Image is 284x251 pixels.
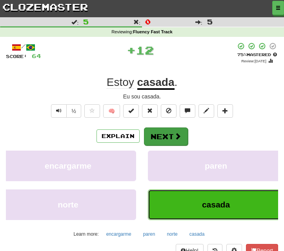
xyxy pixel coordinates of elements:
span: 64 [32,53,41,59]
span: . [175,76,178,88]
span: : [71,19,78,25]
strong: Fluency Fast Track [133,29,173,34]
span: casada [202,200,230,209]
span: + [127,42,136,58]
button: Discuss sentence (alt+u) [180,104,195,118]
button: Ignore sentence (alt+i) [161,104,177,118]
div: Eu sou casada. [6,93,278,100]
button: Play sentence audio (ctl+space) [51,104,67,118]
button: Reset to 0% Mastered (alt+r) [142,104,158,118]
span: 5 [83,18,89,25]
small: Review: [DATE] [241,59,266,63]
span: : [195,19,202,25]
button: Next [144,127,188,146]
button: paren [139,228,160,240]
button: 🧠 [103,104,120,118]
div: Mastered [236,52,278,57]
div: / [6,42,41,52]
span: 5 [207,18,213,25]
span: 12 [136,44,154,57]
button: Explain [96,129,140,143]
u: casada [137,76,175,90]
button: Set this sentence to 100% Mastered (alt+m) [123,104,139,118]
span: norte [58,200,78,209]
small: Learn more: [74,231,99,237]
button: paren [148,151,284,181]
span: 0 [145,18,151,25]
button: Edit sentence (alt+d) [198,104,214,118]
button: Add to collection (alt+a) [217,104,233,118]
span: Score: [6,54,27,59]
button: norte [162,228,182,240]
span: paren [205,161,227,170]
button: casada [148,189,284,220]
span: encargarme [45,161,91,170]
button: ½ [66,104,81,118]
div: Text-to-speech controls [49,104,81,122]
button: encargarme [102,228,136,240]
span: 75 % [237,52,247,57]
button: casada [185,228,209,240]
span: Estoy [107,76,134,89]
span: : [133,19,140,25]
button: Favorite sentence (alt+f) [84,104,100,118]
